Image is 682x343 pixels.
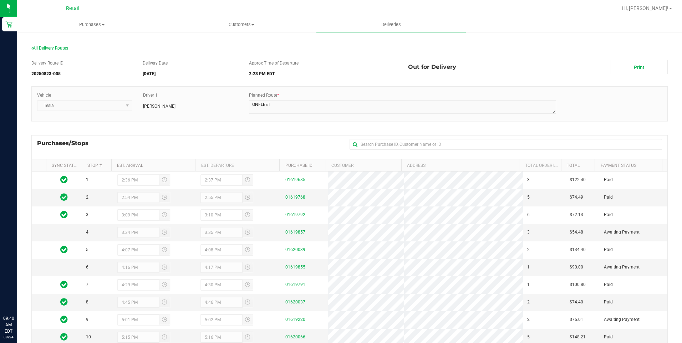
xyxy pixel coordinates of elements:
[86,334,91,341] span: 10
[570,264,583,271] span: $90.00
[604,229,640,236] span: Awaiting Payment
[86,211,88,218] span: 3
[86,246,88,253] span: 5
[143,72,238,76] h5: [DATE]
[86,264,88,271] span: 6
[31,46,68,51] span: All Delivery Routes
[60,175,68,185] span: In Sync
[527,299,530,306] span: 2
[17,21,166,28] span: Purchases
[5,21,12,28] inline-svg: Retail
[60,192,68,202] span: In Sync
[604,176,613,183] span: Paid
[570,299,583,306] span: $74.40
[60,297,68,307] span: In Sync
[86,299,88,306] span: 8
[143,92,158,98] label: Driver 1
[3,334,14,340] p: 08/24
[604,264,640,271] span: Awaiting Payment
[285,177,305,182] a: 01619685
[285,317,305,322] a: 01619220
[519,159,561,171] th: Total Order Lines
[167,17,316,32] a: Customers
[37,139,96,148] span: Purchases/Stops
[567,163,580,168] a: Total
[570,211,583,218] span: $72.13
[60,314,68,324] span: In Sync
[249,60,299,66] label: Approx Time of Departure
[285,230,305,235] a: 01619857
[604,246,613,253] span: Paid
[86,316,88,323] span: 9
[285,195,305,200] a: 01619768
[601,163,636,168] a: Payment Status
[408,60,456,74] span: Out for Delivery
[604,334,613,341] span: Paid
[604,316,640,323] span: Awaiting Payment
[249,72,397,76] h5: 2:23 PM EDT
[285,212,305,217] a: 01619792
[570,316,583,323] span: $75.01
[372,21,411,28] span: Deliveries
[60,280,68,290] span: In Sync
[60,332,68,342] span: In Sync
[285,247,305,252] a: 01620039
[86,176,88,183] span: 1
[285,265,305,270] a: 01619855
[326,159,401,171] th: Customer
[527,264,530,271] span: 1
[285,300,305,304] a: 01620037
[195,159,279,171] th: Est. Departure
[611,60,668,74] a: Print Manifest
[31,71,61,76] strong: 20250823-005
[7,286,29,307] iframe: Resource center
[66,5,80,11] span: Retail
[527,316,530,323] span: 2
[570,281,586,288] span: $100.80
[86,229,88,236] span: 4
[86,194,88,201] span: 2
[285,334,305,339] a: 01620066
[604,194,613,201] span: Paid
[143,103,175,109] span: [PERSON_NAME]
[527,246,530,253] span: 2
[316,17,466,32] a: Deliveries
[3,315,14,334] p: 09:40 AM EDT
[285,282,305,287] a: 01619791
[17,17,167,32] a: Purchases
[401,159,519,171] th: Address
[143,60,168,66] label: Delivery Date
[527,211,530,218] span: 6
[249,92,279,98] label: Planned Route
[570,246,586,253] span: $134.40
[52,163,79,168] a: Sync Status
[87,163,102,168] a: Stop #
[570,334,586,341] span: $148.21
[622,5,668,11] span: Hi, [PERSON_NAME]!
[60,210,68,220] span: In Sync
[604,299,613,306] span: Paid
[570,194,583,201] span: $74.49
[117,163,143,168] a: Est. Arrival
[167,21,316,28] span: Customers
[350,139,662,150] input: Search Purchase ID, Customer Name or ID
[604,281,613,288] span: Paid
[37,92,51,98] label: Vehicle
[527,194,530,201] span: 5
[604,211,613,218] span: Paid
[527,334,530,341] span: 5
[285,163,312,168] a: Purchase ID
[527,281,530,288] span: 1
[570,176,586,183] span: $122.40
[86,281,88,288] span: 7
[527,176,530,183] span: 3
[31,60,63,66] label: Delivery Route ID
[570,229,583,236] span: $54.48
[60,245,68,255] span: In Sync
[527,229,530,236] span: 3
